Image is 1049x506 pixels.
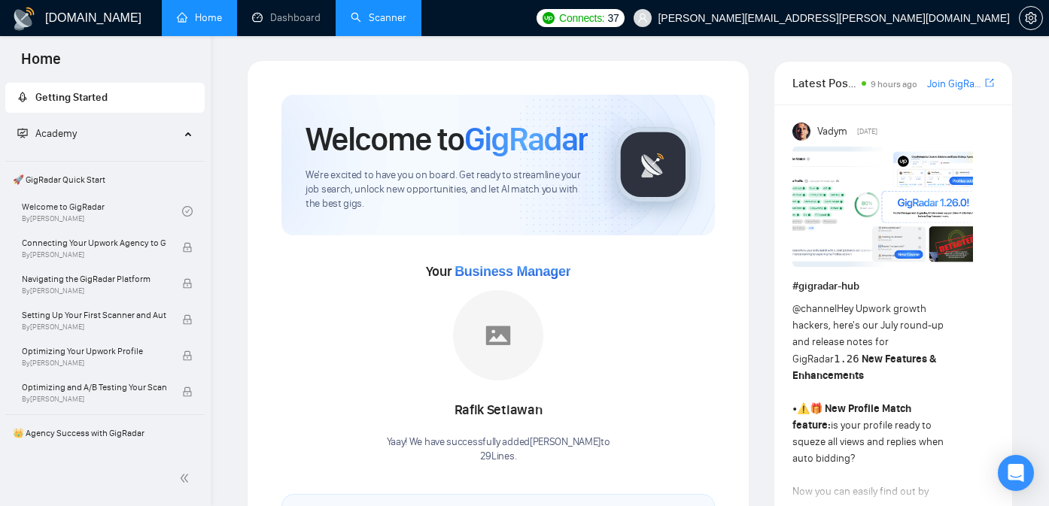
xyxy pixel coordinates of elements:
div: Open Intercom Messenger [998,455,1034,491]
a: Welcome to GigRadarBy[PERSON_NAME] [22,195,182,228]
span: Latest Posts from the GigRadar Community [792,74,857,92]
code: 1.26 [834,353,859,365]
strong: New Features & Enhancements [792,353,936,382]
span: By [PERSON_NAME] [22,286,166,295]
span: Navigating the GigRadar Platform [22,271,166,286]
p: 29Lines . [387,450,610,464]
span: Vadym [817,123,847,140]
span: 👑 Agency Success with GigRadar [7,418,203,448]
span: GigRadar [464,119,588,159]
a: setting [1019,12,1043,24]
img: upwork-logo.png [543,12,555,24]
img: Vadym [792,123,810,141]
span: Setting Up Your First Scanner and Auto-Bidder [22,308,166,323]
span: [DATE] [857,125,877,138]
span: check-circle [182,206,193,217]
span: Connects: [559,10,604,26]
span: By [PERSON_NAME] [22,359,166,368]
span: By [PERSON_NAME] [22,250,166,259]
span: 🎁 [810,402,822,415]
a: export [985,76,994,90]
a: dashboardDashboard [252,11,321,24]
span: lock [182,242,193,253]
a: homeHome [177,11,222,24]
h1: Welcome to [306,119,588,159]
div: Yaay! We have successfully added [PERSON_NAME] to [387,435,610,464]
strong: New Profile Match feature: [792,402,911,432]
span: Your [426,263,571,280]
span: Optimizing Your Upwork Profile [22,344,166,359]
span: fund-projection-screen [17,128,28,138]
h1: # gigradar-hub [792,278,994,295]
span: rocket [17,92,28,102]
span: lock [182,314,193,325]
span: user [637,13,648,23]
a: Join GigRadar Slack Community [927,76,982,92]
span: Academy [17,127,77,140]
button: setting [1019,6,1043,30]
div: Rafik Setiawan [387,398,610,423]
span: 37 [607,10,619,26]
span: Optimizing and A/B Testing Your Scanner for Better Results [22,380,166,395]
span: lock [182,278,193,289]
span: lock [182,350,193,361]
span: Business Manager [455,264,570,279]
span: 🚀 GigRadar Quick Start [7,165,203,195]
span: Connecting Your Upwork Agency to GigRadar [22,235,166,250]
span: Academy [35,127,77,140]
span: Home [9,48,73,80]
span: Getting Started [35,91,108,104]
img: placeholder.png [453,290,543,380]
span: double-left [179,471,194,486]
img: gigradar-logo.png [616,127,691,202]
span: By [PERSON_NAME] [22,323,166,332]
span: 9 hours ago [871,79,917,89]
img: logo [12,7,36,31]
span: lock [182,386,193,397]
span: By [PERSON_NAME] [22,395,166,404]
span: setting [1020,12,1042,24]
span: @channel [792,302,837,315]
li: Getting Started [5,83,205,113]
span: We're excited to have you on board. Get ready to streamline your job search, unlock new opportuni... [306,168,591,211]
a: searchScanner [351,11,406,24]
img: F09AC4U7ATU-image.png [792,147,973,267]
span: ⚠️ [797,402,810,415]
span: export [985,77,994,89]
